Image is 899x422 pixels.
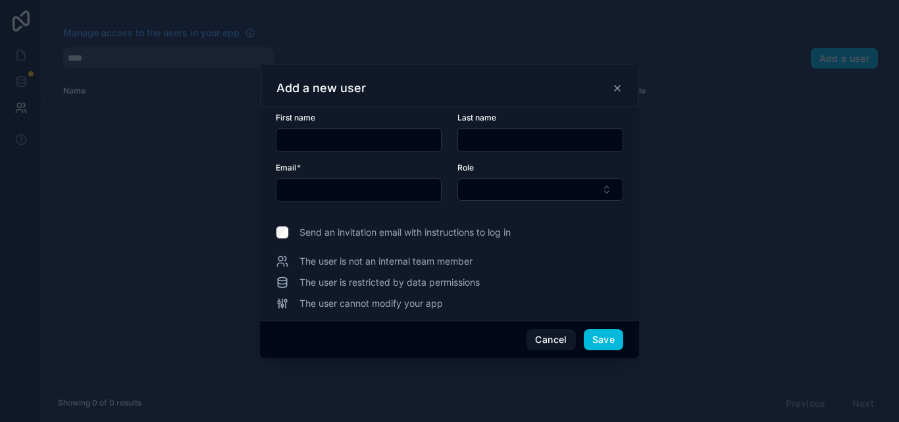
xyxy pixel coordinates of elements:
[457,113,496,122] span: Last name
[299,255,473,268] span: The user is not an internal team member
[584,329,623,350] button: Save
[457,163,474,172] span: Role
[527,329,575,350] button: Cancel
[299,297,443,310] span: The user cannot modify your app
[276,226,289,239] input: Send an invitation email with instructions to log in
[299,226,511,239] span: Send an invitation email with instructions to log in
[276,163,296,172] span: Email
[299,276,480,289] span: The user is restricted by data permissions
[276,113,315,122] span: First name
[457,178,623,201] button: Select Button
[276,80,366,96] h3: Add a new user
